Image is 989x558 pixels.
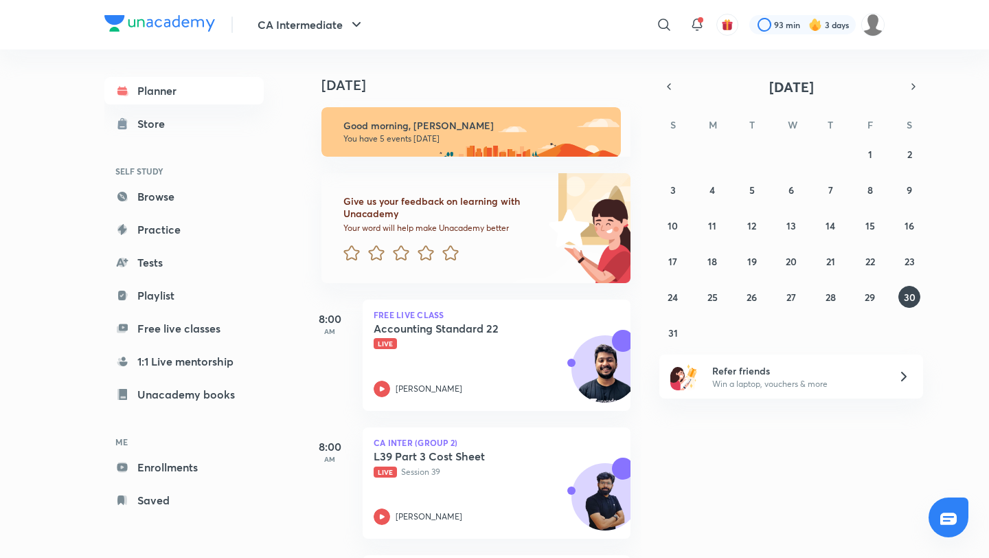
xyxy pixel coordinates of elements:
[747,291,757,304] abbr: August 26, 2025
[104,249,264,276] a: Tests
[104,315,264,342] a: Free live classes
[708,219,716,232] abbr: August 11, 2025
[865,219,875,232] abbr: August 15, 2025
[859,214,881,236] button: August 15, 2025
[137,115,173,132] div: Store
[865,255,875,268] abbr: August 22, 2025
[907,118,912,131] abbr: Saturday
[701,250,723,272] button: August 18, 2025
[769,78,814,96] span: [DATE]
[104,159,264,183] h6: SELF STUDY
[104,110,264,137] a: Store
[679,77,904,96] button: [DATE]
[819,214,841,236] button: August 14, 2025
[826,255,835,268] abbr: August 21, 2025
[321,77,644,93] h4: [DATE]
[502,173,630,283] img: feedback_image
[662,179,684,201] button: August 3, 2025
[747,219,756,232] abbr: August 12, 2025
[343,223,544,234] p: Your word will help make Unacademy better
[865,291,875,304] abbr: August 29, 2025
[905,255,915,268] abbr: August 23, 2025
[861,13,885,36] img: Jyoti
[343,195,544,220] h6: Give us your feedback on learning with Unacademy
[749,118,755,131] abbr: Tuesday
[868,148,872,161] abbr: August 1, 2025
[819,286,841,308] button: August 28, 2025
[741,286,763,308] button: August 26, 2025
[104,348,264,375] a: 1:1 Live mentorship
[302,327,357,335] p: AM
[741,250,763,272] button: August 19, 2025
[716,14,738,36] button: avatar
[374,338,397,349] span: Live
[104,282,264,309] a: Playlist
[905,219,914,232] abbr: August 16, 2025
[788,118,797,131] abbr: Wednesday
[819,179,841,201] button: August 7, 2025
[572,471,638,537] img: Avatar
[741,214,763,236] button: August 12, 2025
[898,250,920,272] button: August 23, 2025
[898,214,920,236] button: August 16, 2025
[898,179,920,201] button: August 9, 2025
[898,286,920,308] button: August 30, 2025
[780,179,802,201] button: August 6, 2025
[104,381,264,408] a: Unacademy books
[104,77,264,104] a: Planner
[707,291,718,304] abbr: August 25, 2025
[907,148,912,161] abbr: August 2, 2025
[668,255,677,268] abbr: August 17, 2025
[104,183,264,210] a: Browse
[898,143,920,165] button: August 2, 2025
[104,15,215,32] img: Company Logo
[826,219,835,232] abbr: August 14, 2025
[859,179,881,201] button: August 8, 2025
[302,455,357,463] p: AM
[572,343,638,409] img: Avatar
[104,487,264,514] a: Saved
[788,183,794,197] abbr: August 6, 2025
[828,118,833,131] abbr: Thursday
[396,383,462,395] p: [PERSON_NAME]
[302,438,357,455] h5: 8:00
[780,214,802,236] button: August 13, 2025
[867,118,873,131] abbr: Friday
[819,250,841,272] button: August 21, 2025
[668,291,678,304] abbr: August 24, 2025
[741,179,763,201] button: August 5, 2025
[780,250,802,272] button: August 20, 2025
[867,183,873,197] abbr: August 8, 2025
[701,179,723,201] button: August 4, 2025
[662,322,684,344] button: August 31, 2025
[808,18,822,32] img: streak
[859,143,881,165] button: August 1, 2025
[707,255,717,268] abbr: August 18, 2025
[786,219,796,232] abbr: August 13, 2025
[104,216,264,243] a: Practice
[859,286,881,308] button: August 29, 2025
[668,326,678,339] abbr: August 31, 2025
[249,11,373,38] button: CA Intermediate
[670,118,676,131] abbr: Sunday
[343,133,609,144] p: You have 5 events [DATE]
[374,322,545,335] h5: Accounting Standard 22
[747,255,757,268] abbr: August 19, 2025
[343,120,609,132] h6: Good morning, [PERSON_NAME]
[662,214,684,236] button: August 10, 2025
[780,286,802,308] button: August 27, 2025
[374,466,589,478] p: Session 39
[701,214,723,236] button: August 11, 2025
[907,183,912,197] abbr: August 9, 2025
[662,250,684,272] button: August 17, 2025
[104,15,215,35] a: Company Logo
[302,311,357,327] h5: 8:00
[662,286,684,308] button: August 24, 2025
[709,118,717,131] abbr: Monday
[826,291,836,304] abbr: August 28, 2025
[749,183,755,197] abbr: August 5, 2025
[321,107,621,157] img: morning
[670,363,698,390] img: referral
[374,438,619,447] p: CA Inter (Group 2)
[374,467,397,478] span: Live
